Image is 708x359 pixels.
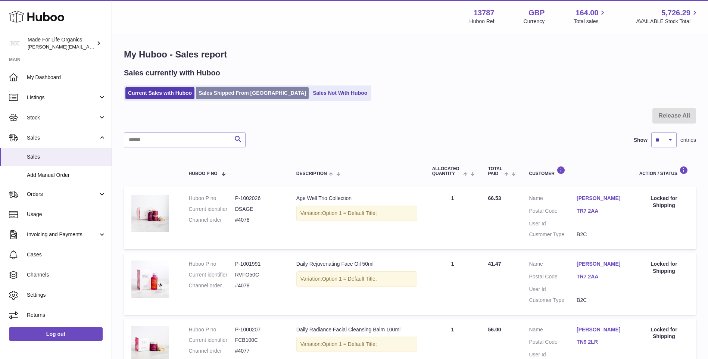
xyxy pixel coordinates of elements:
[577,260,624,268] a: [PERSON_NAME]
[577,195,624,202] a: [PERSON_NAME]
[488,195,501,201] span: 66.53
[577,273,624,280] a: TR7 2AA
[574,8,607,25] a: 164.00 Total sales
[131,260,169,298] img: daily-rejuvenating-face-oil-50ml-rvfo50c-1.jpg
[27,134,98,141] span: Sales
[524,18,545,25] div: Currency
[9,327,103,341] a: Log out
[680,137,696,144] span: entries
[577,231,624,238] dd: B2C
[27,172,106,179] span: Add Manual Order
[296,171,327,176] span: Description
[27,191,98,198] span: Orders
[529,231,577,238] dt: Customer Type
[235,347,281,355] dd: #4077
[634,137,648,144] label: Show
[296,195,417,202] div: Age Well Trio Collection
[639,166,689,176] div: Action / Status
[296,271,417,287] div: Variation:
[189,347,235,355] dt: Channel order
[27,312,106,319] span: Returns
[470,18,495,25] div: Huboo Ref
[125,87,194,99] a: Current Sales with Huboo
[639,326,689,340] div: Locked for Shipping
[124,49,696,60] h1: My Huboo - Sales report
[488,166,502,176] span: Total paid
[529,297,577,304] dt: Customer Type
[189,271,235,278] dt: Current identifier
[425,253,481,315] td: 1
[235,271,281,278] dd: RVFO50C
[529,326,577,335] dt: Name
[27,231,98,238] span: Invoicing and Payments
[577,326,624,333] a: [PERSON_NAME]
[432,166,461,176] span: ALLOCATED Quantity
[529,286,577,293] dt: User Id
[529,351,577,358] dt: User Id
[189,260,235,268] dt: Huboo P no
[425,187,481,249] td: 1
[529,207,577,216] dt: Postal Code
[189,195,235,202] dt: Huboo P no
[235,216,281,224] dd: #4078
[27,291,106,299] span: Settings
[577,207,624,215] a: TR7 2AA
[488,261,501,267] span: 41.47
[529,338,577,347] dt: Postal Code
[577,297,624,304] dd: B2C
[636,18,699,25] span: AVAILABLE Stock Total
[235,337,281,344] dd: FCB100C
[529,220,577,227] dt: User Id
[27,271,106,278] span: Channels
[235,206,281,213] dd: DSAGE
[322,210,377,216] span: Option 1 = Default Title;
[27,74,106,81] span: My Dashboard
[189,171,218,176] span: Huboo P no
[196,87,309,99] a: Sales Shipped From [GEOGRAPHIC_DATA]
[639,195,689,209] div: Locked for Shipping
[131,195,169,232] img: age-well-trio-collection-dsage-1.jpg
[529,260,577,269] dt: Name
[296,206,417,221] div: Variation:
[529,195,577,204] dt: Name
[296,260,417,268] div: Daily Rejuvenating Face Oil 50ml
[28,44,190,50] span: [PERSON_NAME][EMAIL_ADDRESS][PERSON_NAME][DOMAIN_NAME]
[474,8,495,18] strong: 13787
[189,216,235,224] dt: Channel order
[9,38,20,49] img: geoff.winwood@madeforlifeorganics.com
[636,8,699,25] a: 5,726.29 AVAILABLE Stock Total
[576,8,598,18] span: 164.00
[529,273,577,282] dt: Postal Code
[235,326,281,333] dd: P-1000207
[296,326,417,333] div: Daily Radiance Facial Cleansing Balm 100ml
[639,260,689,275] div: Locked for Shipping
[189,326,235,333] dt: Huboo P no
[235,282,281,289] dd: #4078
[529,166,624,176] div: Customer
[296,337,417,352] div: Variation:
[28,36,95,50] div: Made For Life Organics
[27,251,106,258] span: Cases
[661,8,690,18] span: 5,726.29
[235,195,281,202] dd: P-1002026
[577,338,624,346] a: TN9 2LR
[124,68,220,78] h2: Sales currently with Huboo
[310,87,370,99] a: Sales Not With Huboo
[488,327,501,333] span: 56.00
[235,260,281,268] dd: P-1001991
[322,276,377,282] span: Option 1 = Default Title;
[27,114,98,121] span: Stock
[189,206,235,213] dt: Current identifier
[574,18,607,25] span: Total sales
[27,153,106,160] span: Sales
[27,94,98,101] span: Listings
[27,211,106,218] span: Usage
[189,282,235,289] dt: Channel order
[528,8,545,18] strong: GBP
[322,341,377,347] span: Option 1 = Default Title;
[189,337,235,344] dt: Current identifier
